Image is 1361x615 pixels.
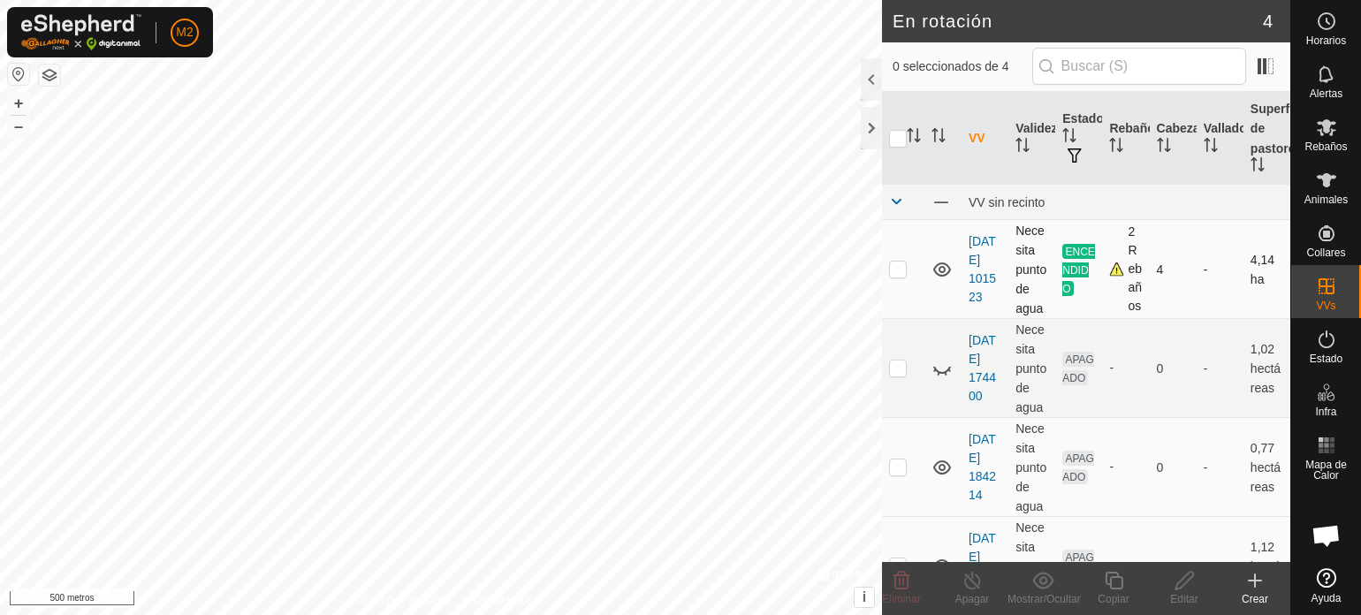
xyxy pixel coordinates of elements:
[1306,247,1345,259] font: Collares
[1109,459,1114,474] font: -
[1306,34,1346,47] font: Horarios
[1304,140,1347,153] font: Rebaños
[1098,593,1129,605] font: Copiar
[969,333,996,403] a: [DATE] 174400
[473,594,532,606] font: Contáctenos
[1291,561,1361,611] a: Ayuda
[1062,551,1094,582] font: APAGADO
[969,195,1045,209] font: VV sin recinto
[1015,322,1046,414] font: Necesita punto de agua
[1015,224,1046,316] font: Necesita punto de agua
[1157,140,1171,155] p-sorticon: Activar para ordenar
[1251,540,1281,593] font: 1,12 hectáreas
[969,234,996,304] a: [DATE] 101523
[350,592,452,608] a: Política de Privacidad
[1312,592,1342,604] font: Ayuda
[1304,194,1348,206] font: Animales
[1109,558,1114,573] font: -
[14,94,24,112] font: +
[882,593,920,605] font: Eliminar
[969,131,985,145] font: VV
[1251,160,1265,174] p-sorticon: Activar para ordenar
[1007,593,1081,605] font: Mostrar/Ocultar
[1251,253,1274,286] font: 4,14 ha
[1032,48,1246,85] input: Buscar (S)
[1251,441,1281,494] font: 0,77 hectáreas
[8,116,29,137] button: –
[1015,421,1046,513] font: Necesita punto de agua
[1300,509,1353,562] div: Chat abierto
[1204,361,1208,376] font: -
[1204,140,1218,155] p-sorticon: Activar para ordenar
[1204,121,1247,135] font: Vallado
[955,593,990,605] font: Apagar
[39,65,60,86] button: Capas del Mapa
[1157,559,1164,573] font: 0
[1062,111,1104,125] font: Estado
[1316,300,1335,312] font: VVs
[1157,361,1164,376] font: 0
[863,589,866,604] font: i
[1109,121,1154,135] font: Rebaño
[1062,245,1095,294] font: ENCENDIDO
[1251,102,1311,155] font: Superficie de pastoreo
[1204,559,1208,573] font: -
[1109,140,1123,155] p-sorticon: Activar para ordenar
[1015,520,1046,612] font: Necesita punto de agua
[1128,224,1142,313] font: 2 Rebaños
[473,592,532,608] a: Contáctenos
[1204,460,1208,475] font: -
[893,11,992,31] font: En rotación
[893,59,1009,73] font: 0 seleccionados de 4
[1263,11,1273,31] font: 4
[1242,593,1268,605] font: Crear
[8,93,29,114] button: +
[1062,353,1094,384] font: APAGADO
[1157,121,1207,135] font: Cabezas
[855,588,874,607] button: i
[176,25,193,39] font: M2
[14,117,23,135] font: –
[1157,460,1164,475] font: 0
[931,131,946,145] p-sorticon: Activar para ordenar
[969,531,996,601] a: [DATE] 220305
[1015,121,1057,135] font: Validez
[1310,353,1342,365] font: Estado
[1315,406,1336,418] font: Infra
[21,14,141,50] img: Logotipo de Gallagher
[8,64,29,85] button: Restablecer Mapa
[1015,140,1030,155] p-sorticon: Activar para ordenar
[1305,459,1347,482] font: Mapa de Calor
[1204,262,1208,277] font: -
[1062,131,1076,145] p-sorticon: Activar para ordenar
[1157,262,1164,277] font: 4
[1310,87,1342,100] font: Alertas
[1062,452,1094,483] font: APAGADO
[1109,361,1114,375] font: -
[907,131,921,145] p-sorticon: Activar para ordenar
[969,432,996,502] a: [DATE] 184214
[1170,593,1198,605] font: Editar
[1251,342,1281,395] font: 1,02 hectáreas
[350,594,452,606] font: Política de Privacidad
